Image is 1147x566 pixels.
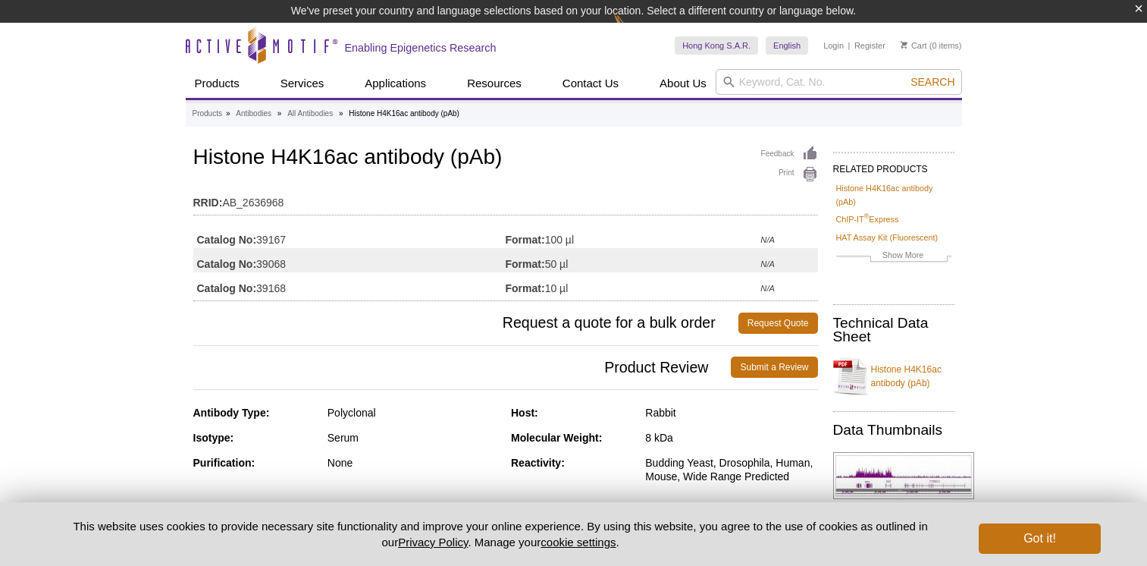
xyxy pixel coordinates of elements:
h2: RELATED PRODUCTS [833,152,954,179]
li: » [277,109,282,118]
img: Your Cart [901,41,907,49]
strong: RRID: [193,196,223,209]
strong: Format: [506,257,545,271]
li: (0 items) [901,36,962,55]
a: Show More [836,248,951,266]
td: 10 µl [506,272,761,297]
h2: Technical Data Sheet [833,316,954,344]
span: Product Review [193,357,732,378]
input: Keyword, Cat. No. [716,69,962,95]
td: 39168 [193,272,506,297]
a: Products [193,107,222,121]
div: Rabbit [645,406,817,420]
td: AB_2636968 [193,187,818,211]
a: Privacy Policy [398,536,468,549]
strong: Reactivity: [511,457,565,469]
div: 8 kDa [645,431,817,445]
td: N/A [760,248,817,272]
strong: Isotype: [193,432,234,444]
li: » [339,109,343,118]
a: Print [761,166,818,183]
h2: Data Thumbnails [833,423,954,437]
span: Search [910,76,954,88]
h2: Enabling Epigenetics Research [345,41,497,55]
a: HAT Assay Kit (Fluorescent) [836,231,939,244]
span: Request a quote for a bulk order [193,313,738,334]
strong: Catalog No: [197,233,257,247]
a: English [766,36,808,55]
a: Feedback [761,146,818,162]
a: Login [823,40,844,51]
li: » [226,109,230,118]
img: Histone H4K16ac antibody (pAb) tested by ChIP-Seq. [833,452,974,499]
a: Submit a Review [731,357,817,378]
div: Polyclonal [327,406,500,420]
div: Budding Yeast, Drosophila, Human, Mouse, Wide Range Predicted [645,456,817,483]
td: 100 µl [506,224,761,248]
button: Search [906,75,959,89]
a: Hong Kong S.A.R. [675,36,758,55]
p: This website uses cookies to provide necessary site functionality and improve your online experie... [47,518,954,550]
a: Contact Us [553,69,628,98]
td: 39167 [193,224,506,248]
strong: Purification: [193,457,255,469]
strong: Format: [506,233,545,247]
a: Histone H4K16ac antibody (pAb) [833,354,954,399]
sup: ® [864,213,870,221]
a: Resources [458,69,531,98]
strong: Catalog No: [197,257,257,271]
a: Cart [901,40,927,51]
td: N/A [760,224,817,248]
a: Services [271,69,334,98]
strong: Host: [511,407,538,419]
div: Serum [327,431,500,445]
button: Got it! [979,524,1100,554]
button: cookie settings [541,536,616,549]
a: Antibodies [236,107,271,121]
a: Products [186,69,249,98]
div: None [327,456,500,470]
a: ChIP-IT®Express [836,212,899,226]
a: About Us [650,69,716,98]
h1: Histone H4K16ac antibody (pAb) [193,146,818,171]
a: Histone H4K16ac antibody (pAb) [836,181,951,209]
a: Register [854,40,885,51]
td: 39068 [193,248,506,272]
td: N/A [760,272,817,297]
a: All Antibodies [287,107,333,121]
li: Histone H4K16ac antibody (pAb) [349,109,459,118]
a: Request Quote [738,313,818,334]
strong: Molecular Weight: [511,432,602,444]
a: Applications [356,69,435,98]
li: | [848,36,851,55]
strong: Catalog No: [197,281,257,295]
td: 50 µl [506,248,761,272]
strong: Antibody Type: [193,407,270,419]
strong: Format: [506,281,545,295]
img: Change Here [613,11,653,47]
